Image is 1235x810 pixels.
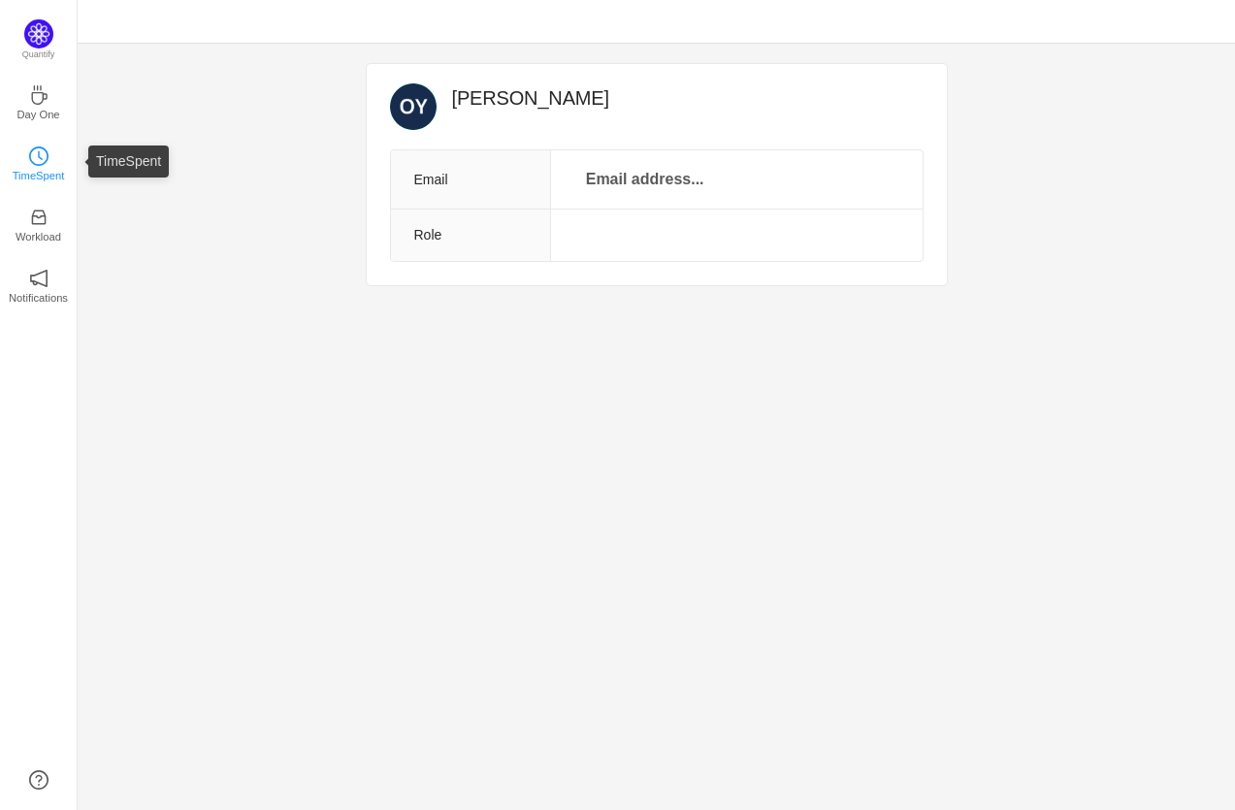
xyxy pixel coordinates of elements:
p: Email address... [574,166,716,193]
i: icon: notification [29,269,49,288]
a: icon: notificationNotifications [29,275,49,294]
a: icon: inboxWorkload [29,213,49,233]
a: icon: question-circle [29,770,49,790]
p: Quantify [22,49,55,62]
th: Email [391,150,551,210]
p: Notifications [9,289,68,307]
p: TimeSpent [13,167,65,184]
a: icon: clock-circleTimeSpent [29,152,49,172]
a: icon: coffeeDay One [29,91,49,111]
i: icon: clock-circle [29,146,49,166]
th: Role [391,210,551,262]
i: icon: coffee [29,85,49,105]
p: Workload [16,228,61,245]
img: Quantify [24,19,53,49]
i: icon: inbox [29,208,49,227]
h2: [PERSON_NAME] [452,83,924,113]
img: OY [390,83,437,130]
p: Day One [16,106,59,123]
